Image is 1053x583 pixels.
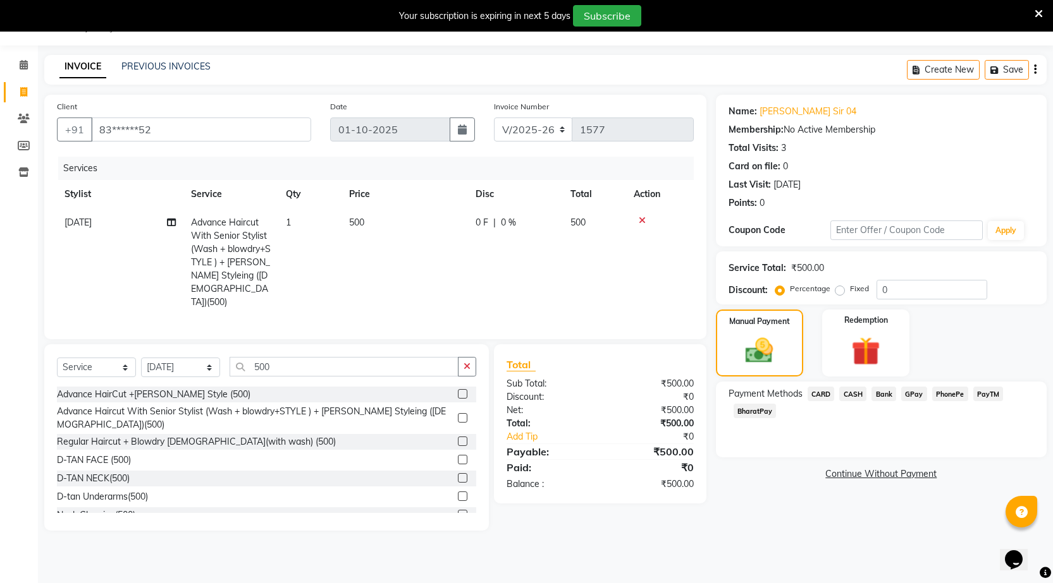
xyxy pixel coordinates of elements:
a: Add Tip [497,430,617,443]
div: Neck Cleaning(500) [57,508,135,522]
div: Total Visits: [729,141,779,155]
button: +91 [57,117,92,141]
span: Bank [871,387,896,401]
span: Advance Haircut With Senior Stylist (Wash + blowdry+STYLE ) + [PERSON_NAME] Styleing ([DEMOGRAPHI... [191,217,271,308]
label: Percentage [790,283,830,294]
div: Coupon Code [729,224,830,237]
iframe: chat widget [1000,532,1040,570]
a: PREVIOUS INVOICES [121,61,211,72]
div: ₹0 [600,460,703,475]
div: 0 [783,160,788,173]
div: Net: [497,404,600,417]
span: 1 [286,217,291,228]
div: Service Total: [729,261,786,275]
th: Service [183,180,278,208]
span: | [493,216,496,229]
label: Client [57,101,77,112]
span: CASH [839,387,866,401]
span: 500 [349,217,364,228]
span: Total [507,358,536,371]
img: _gift.svg [842,334,889,369]
th: Total [563,180,626,208]
a: [PERSON_NAME] Sir 04 [760,105,856,118]
input: Search by Name/Mobile/Email/Code [91,117,311,141]
input: Search or Scan [230,357,459,376]
div: Points: [729,196,757,210]
span: BharatPay [734,404,777,418]
button: Create New [907,60,980,80]
div: D-TAN FACE (500) [57,454,131,467]
span: PayTM [973,387,1004,401]
label: Fixed [850,283,869,294]
div: Card on file: [729,160,780,173]
div: ₹500.00 [600,478,703,491]
div: Discount: [497,390,600,404]
div: Total: [497,417,600,430]
label: Date [330,101,347,112]
div: Payable: [497,444,600,459]
span: CARD [808,387,835,401]
div: ₹500.00 [600,417,703,430]
th: Price [342,180,468,208]
th: Qty [278,180,342,208]
label: Invoice Number [494,101,549,112]
div: No Active Membership [729,123,1034,136]
div: Your subscription is expiring in next 5 days [399,9,570,23]
span: PhonePe [932,387,968,401]
div: D-tan Underarms(500) [57,490,148,503]
div: Sub Total: [497,377,600,390]
label: Redemption [844,315,888,326]
span: 0 F [476,216,488,229]
div: Balance : [497,478,600,491]
div: 0 [760,196,765,210]
span: 0 % [501,216,516,229]
span: 500 [570,217,586,228]
div: Advance Haircut With Senior Stylist (Wash + blowdry+STYLE ) + [PERSON_NAME] Styleing ([DEMOGRAPHI... [57,405,453,431]
div: ₹0 [600,390,703,404]
th: Disc [468,180,563,208]
div: Regular Haircut + Blowdry [DEMOGRAPHIC_DATA](with wash) (500) [57,435,336,448]
span: [DATE] [65,217,92,228]
span: GPay [901,387,927,401]
div: 3 [781,141,786,155]
th: Stylist [57,180,183,208]
th: Action [626,180,694,208]
div: Services [58,157,703,180]
span: Payment Methods [729,387,803,400]
a: Continue Without Payment [718,467,1044,481]
div: Paid: [497,460,600,475]
div: Membership: [729,123,784,136]
div: Name: [729,105,757,118]
div: Advance HairCut +[PERSON_NAME] Style (500) [57,388,250,401]
div: ₹500.00 [600,404,703,417]
div: ₹500.00 [600,444,703,459]
div: ₹500.00 [791,261,824,275]
label: Manual Payment [729,316,790,327]
img: _cash.svg [737,335,782,366]
button: Subscribe [573,5,641,27]
div: Discount: [729,284,768,297]
input: Enter Offer / Coupon Code [830,220,983,240]
button: Apply [988,221,1024,240]
a: INVOICE [59,56,106,78]
button: Save [985,60,1029,80]
div: ₹0 [617,430,703,443]
div: ₹500.00 [600,377,703,390]
div: [DATE] [773,178,801,191]
div: Last Visit: [729,178,771,191]
div: D-TAN NECK(500) [57,472,130,485]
